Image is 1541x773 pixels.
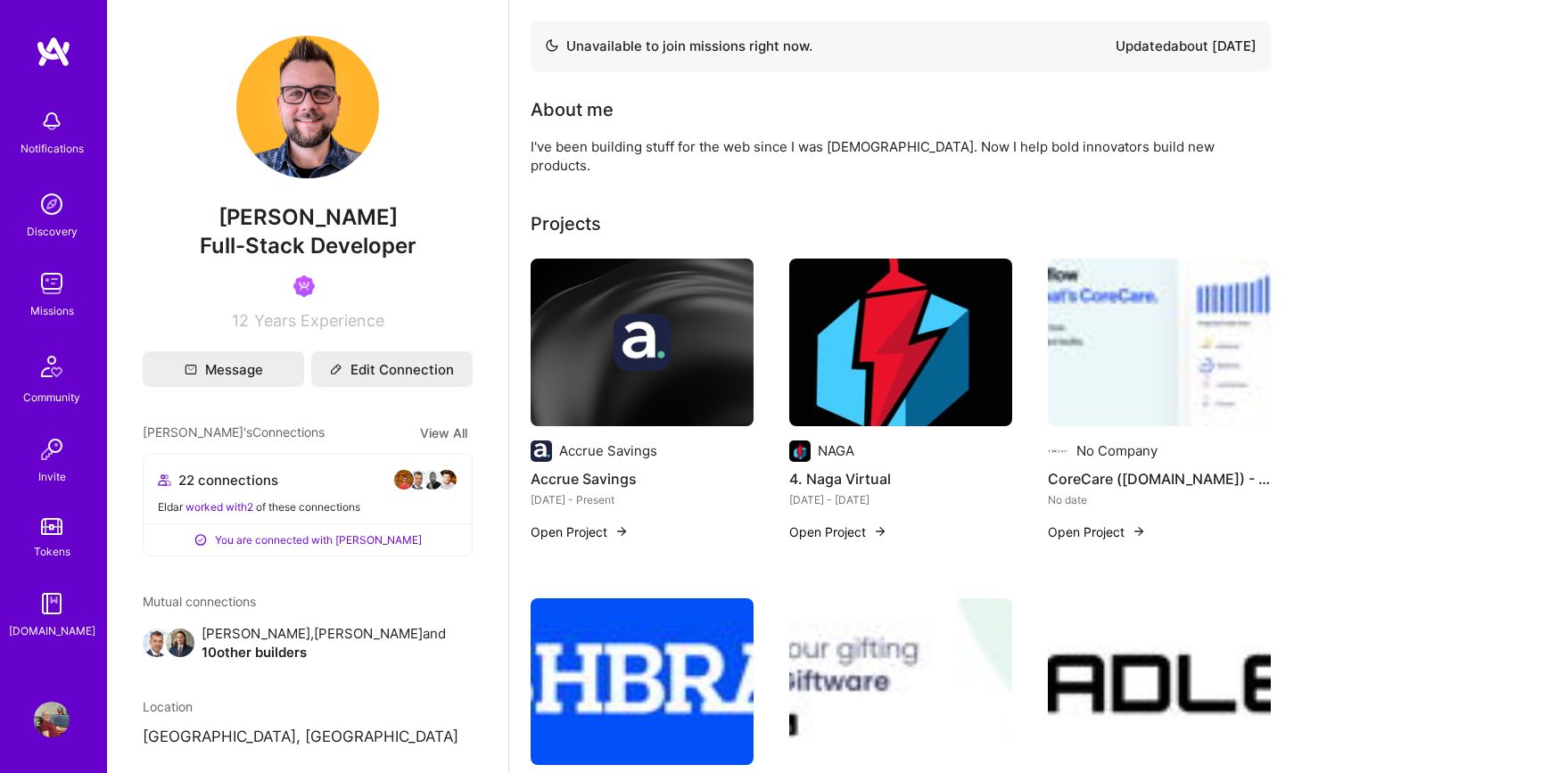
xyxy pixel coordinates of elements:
[1116,36,1257,57] div: Updated about [DATE]
[143,351,304,387] button: Message
[143,204,473,231] span: [PERSON_NAME]
[9,621,95,640] div: [DOMAIN_NAME]
[531,490,754,509] div: [DATE] - Present
[873,524,887,539] img: arrow-right
[232,311,249,330] span: 12
[789,440,811,462] img: Company logo
[1048,490,1271,509] div: No date
[311,351,473,387] button: Edit Connection
[143,454,473,556] button: 22 connectionsavataravataravataravatarEldar worked with2 of these connectionsYou are connected wi...
[143,423,325,443] span: [PERSON_NAME]'s Connections
[143,629,171,657] img: Saša Šijak
[559,441,657,460] div: Accrue Savings
[36,36,71,68] img: logo
[202,624,473,662] span: [PERSON_NAME] , [PERSON_NAME] and
[545,38,559,53] img: Availability
[38,467,66,486] div: Invite
[254,311,384,330] span: Years Experience
[143,592,473,611] span: Mutual connections
[41,518,62,535] img: tokens
[789,490,1012,509] div: [DATE] - [DATE]
[34,432,70,467] img: Invite
[30,301,74,320] div: Missions
[789,259,1012,426] img: 4. Naga Virtual
[1132,524,1146,539] img: arrow-right
[531,210,601,237] div: Projects
[531,440,552,462] img: Company logo
[293,275,315,297] img: Been on Mission
[200,233,416,259] span: Full-Stack Developer
[34,186,70,222] img: discovery
[531,467,754,490] h4: Accrue Savings
[415,423,473,443] button: View All
[1048,522,1146,541] button: Open Project
[178,471,278,489] span: 22 connections
[1048,467,1271,490] h4: CoreCare ([DOMAIN_NAME]) - YC S20
[614,314,671,371] img: Company logo
[531,598,754,766] img: Fishbrain Web App (fishbrain.com)
[818,441,854,460] div: NAGA
[1048,598,1271,766] img: Headless (headless.app)
[789,598,1012,766] img: Giftware (giftware.app)
[23,388,80,407] div: Community
[531,259,754,426] img: cover
[531,137,1244,175] div: I've been building stuff for the web since I was [DEMOGRAPHIC_DATA]. Now I help bold innovators b...
[330,363,342,375] i: icon Edit
[34,542,70,561] div: Tokens
[34,266,70,301] img: teamwork
[531,522,629,541] button: Open Project
[185,500,253,514] span: worked with 2
[1076,441,1158,460] div: No Company
[34,103,70,139] img: bell
[436,469,457,490] img: avatar
[1048,259,1271,426] img: CoreCare (corecare.io) - YC S20
[143,727,473,748] p: [GEOGRAPHIC_DATA], [GEOGRAPHIC_DATA]
[194,533,208,547] i: icon ConnectedPositive
[143,697,473,716] div: Location
[1048,440,1069,462] img: Company logo
[29,702,74,737] a: User Avatar
[21,139,84,158] div: Notifications
[27,222,78,241] div: Discovery
[34,702,70,737] img: User Avatar
[158,473,171,487] i: icon Collaborator
[185,363,197,375] i: icon Mail
[531,96,614,123] div: About me
[614,524,629,539] img: arrow-right
[408,469,429,490] img: avatar
[30,345,73,388] img: Community
[215,530,422,549] span: You are connected with [PERSON_NAME]
[422,469,443,490] img: avatar
[545,36,812,57] div: Unavailable to join missions right now.
[202,644,307,661] strong: 10 other builders
[393,469,415,490] img: avatar
[789,522,887,541] button: Open Project
[236,36,379,178] img: User Avatar
[166,629,194,657] img: Ambrose Krapacs
[789,467,1012,490] h4: 4. Naga Virtual
[158,498,457,516] div: Eldar of these connections
[34,586,70,621] img: guide book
